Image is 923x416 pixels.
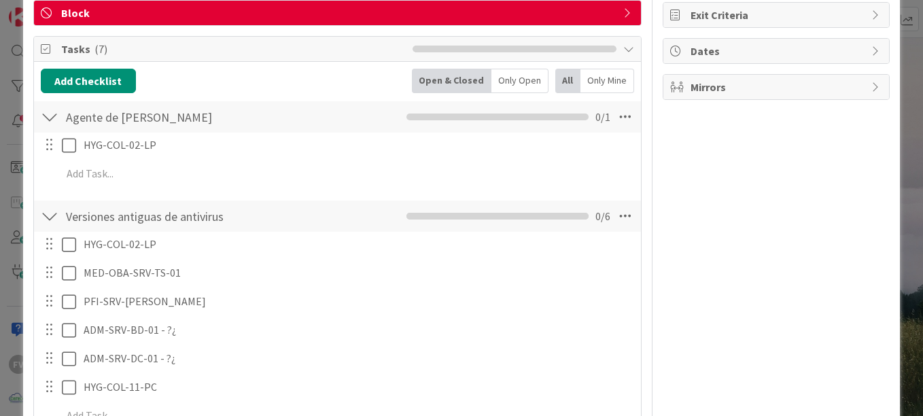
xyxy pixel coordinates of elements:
p: MED-OBA-SRV-TS-01 [84,265,631,281]
input: Add Checklist... [61,105,313,129]
div: All [555,69,580,93]
button: Add Checklist [41,69,136,93]
span: Exit Criteria [691,7,865,23]
span: 0 / 6 [595,208,610,224]
span: 0 / 1 [595,109,610,125]
p: HYG-COL-02-LP [84,237,631,252]
span: Tasks [61,41,406,57]
p: ADM-SRV-DC-01 - ?¿ [84,351,631,366]
span: ( 7 ) [94,42,107,56]
div: Only Mine [580,69,634,93]
div: Only Open [491,69,548,93]
p: ADM-SRV-BD-01 - ?¿ [84,322,631,338]
span: Mirrors [691,79,865,95]
div: Open & Closed [412,69,491,93]
p: PFI-SRV-[PERSON_NAME] [84,294,631,309]
p: HYG-COL-02-LP [84,137,631,153]
p: HYG-COL-11-PC [84,379,631,395]
span: Block [61,5,616,21]
input: Add Checklist... [61,204,313,228]
span: Dates [691,43,865,59]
